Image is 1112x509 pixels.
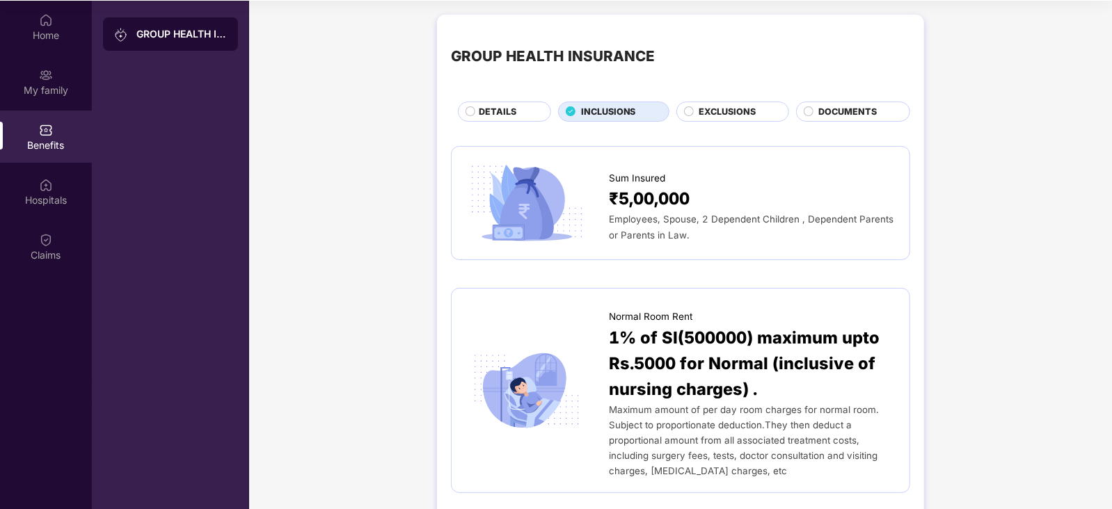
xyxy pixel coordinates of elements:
[609,186,690,211] span: ₹5,00,000
[479,105,516,119] span: DETAILS
[39,68,53,82] img: svg+xml;base64,PHN2ZyB3aWR0aD0iMjAiIGhlaWdodD0iMjAiIHZpZXdCb3g9IjAgMCAyMCAyMCIgZmlsbD0ibm9uZSIgeG...
[609,404,879,476] span: Maximum amount of per day room charges for normal room. Subject to proportionate deduction.They t...
[581,105,636,119] span: INCLUSIONS
[136,27,227,41] div: GROUP HEALTH INSURANCE
[39,233,53,247] img: svg+xml;base64,PHN2ZyBpZD0iQ2xhaW0iIHhtbG5zPSJodHRwOi8vd3d3LnczLm9yZy8yMDAwL3N2ZyIgd2lkdGg9IjIwIi...
[39,178,53,192] img: svg+xml;base64,PHN2ZyBpZD0iSG9zcGl0YWxzIiB4bWxucz0iaHR0cDovL3d3dy53My5vcmcvMjAwMC9zdmciIHdpZHRoPS...
[699,105,756,119] span: EXCLUSIONS
[39,13,53,27] img: svg+xml;base64,PHN2ZyBpZD0iSG9tZSIgeG1sbnM9Imh0dHA6Ly93d3cudzMub3JnLzIwMDAvc3ZnIiB3aWR0aD0iMjAiIG...
[609,171,665,186] span: Sum Insured
[819,105,877,119] span: DOCUMENTS
[451,45,655,67] div: GROUP HEALTH INSURANCE
[609,309,692,324] span: Normal Room Rent
[609,325,896,402] span: 1% of SI(500000) maximum upto Rs.5000 for Normal (inclusive of nursing charges) .
[114,28,128,42] img: svg+xml;base64,PHN2ZyB3aWR0aD0iMjAiIGhlaWdodD0iMjAiIHZpZXdCb3g9IjAgMCAyMCAyMCIgZmlsbD0ibm9uZSIgeG...
[39,123,53,137] img: svg+xml;base64,PHN2ZyBpZD0iQmVuZWZpdHMiIHhtbG5zPSJodHRwOi8vd3d3LnczLm9yZy8yMDAwL3N2ZyIgd2lkdGg9Ij...
[466,161,588,245] img: icon
[609,213,893,240] span: Employees, Spouse, 2 Dependent Children , Dependent Parents or Parents in Law.
[466,348,588,433] img: icon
